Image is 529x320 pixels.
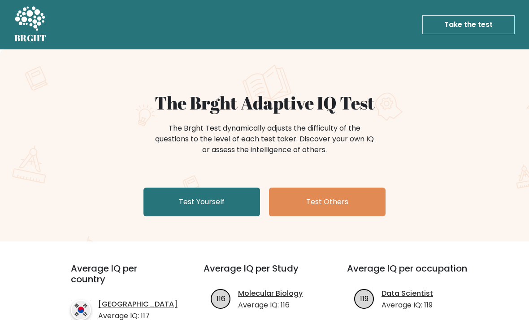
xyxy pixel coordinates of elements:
img: country [71,300,91,320]
h5: BRGHT [14,33,47,44]
a: BRGHT [14,4,47,46]
text: 116 [216,294,225,304]
h3: Average IQ per country [71,263,171,295]
text: 119 [360,294,369,304]
h1: The Brght Adaptive IQ Test [46,92,483,114]
p: Average IQ: 116 [238,300,303,311]
div: The Brght Test dynamically adjusts the difficulty of the questions to the level of each test take... [152,123,377,155]
a: Test Yourself [143,188,260,216]
h3: Average IQ per Study [204,263,325,285]
a: Data Scientist [382,288,433,299]
a: Test Others [269,188,386,216]
a: [GEOGRAPHIC_DATA] [98,299,178,310]
a: Take the test [422,15,515,34]
a: Molecular Biology [238,288,303,299]
p: Average IQ: 119 [382,300,433,311]
h3: Average IQ per occupation [347,263,469,285]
